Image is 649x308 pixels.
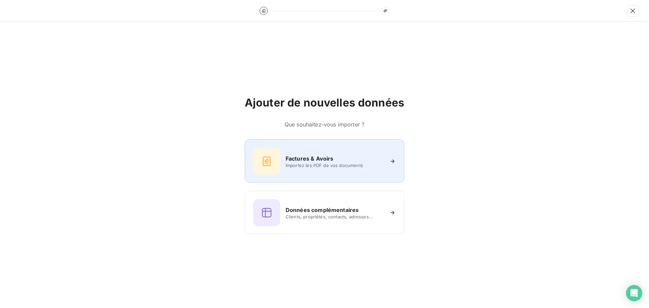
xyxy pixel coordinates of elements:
[286,206,359,214] h6: Données complémentaires
[286,155,334,163] h6: Factures & Avoirs
[286,163,384,168] span: Importez les PDF de vos documents
[245,120,404,128] h6: Que souhaitez-vous importer ?
[245,96,404,110] h2: Ajouter de nouvelles données
[286,214,384,219] span: Clients, propriétés, contacts, adresses...
[626,285,642,301] div: Open Intercom Messenger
